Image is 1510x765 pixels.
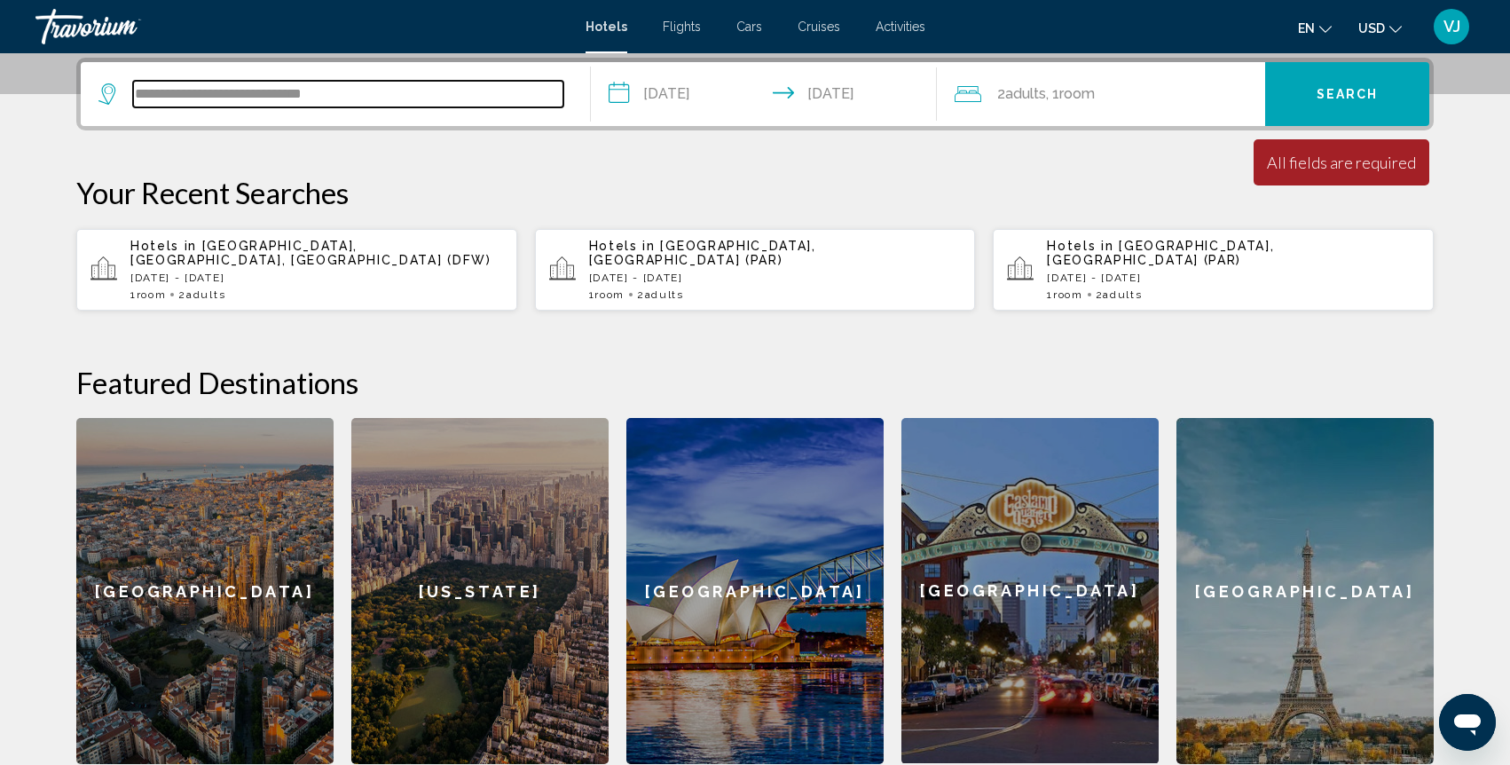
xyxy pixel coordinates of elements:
[645,288,684,301] span: Adults
[1298,15,1332,41] button: Change language
[35,9,568,44] a: Travorium
[798,20,840,34] a: Cruises
[76,365,1434,400] h2: Featured Destinations
[1047,239,1274,267] span: [GEOGRAPHIC_DATA], [GEOGRAPHIC_DATA] (PAR)
[1053,288,1083,301] span: Room
[1267,153,1416,172] div: All fields are required
[81,62,1429,126] div: Search widget
[130,239,492,267] span: [GEOGRAPHIC_DATA], [GEOGRAPHIC_DATA], [GEOGRAPHIC_DATA] (DFW)
[1443,18,1460,35] span: VJ
[594,288,625,301] span: Room
[137,288,167,301] span: Room
[1047,272,1420,284] p: [DATE] - [DATE]
[178,288,225,301] span: 2
[1428,8,1475,45] button: User Menu
[937,62,1265,126] button: Travelers: 2 adults, 0 children
[1005,85,1046,102] span: Adults
[76,418,334,764] a: [GEOGRAPHIC_DATA]
[76,228,517,312] button: Hotels in [GEOGRAPHIC_DATA], [GEOGRAPHIC_DATA], [GEOGRAPHIC_DATA] (DFW)[DATE] - [DATE]1Room2Adults
[589,239,816,267] span: [GEOGRAPHIC_DATA], [GEOGRAPHIC_DATA] (PAR)
[76,175,1434,210] p: Your Recent Searches
[1103,288,1142,301] span: Adults
[1439,694,1496,751] iframe: Button to launch messaging window
[901,418,1159,764] a: [GEOGRAPHIC_DATA]
[591,62,937,126] button: Check-in date: Oct 17, 2025 Check-out date: Oct 20, 2025
[1047,288,1082,301] span: 1
[1096,288,1143,301] span: 2
[1265,62,1429,126] button: Search
[130,239,197,253] span: Hotels in
[589,239,656,253] span: Hotels in
[589,272,962,284] p: [DATE] - [DATE]
[586,20,627,34] a: Hotels
[1046,82,1095,106] span: , 1
[186,288,225,301] span: Adults
[876,20,925,34] a: Activities
[589,288,625,301] span: 1
[1059,85,1095,102] span: Room
[535,228,976,312] button: Hotels in [GEOGRAPHIC_DATA], [GEOGRAPHIC_DATA] (PAR)[DATE] - [DATE]1Room2Adults
[351,418,609,764] a: [US_STATE]
[993,228,1434,312] button: Hotels in [GEOGRAPHIC_DATA], [GEOGRAPHIC_DATA] (PAR)[DATE] - [DATE]1Room2Adults
[130,288,166,301] span: 1
[1317,88,1379,102] span: Search
[637,288,684,301] span: 2
[736,20,762,34] a: Cars
[1358,15,1402,41] button: Change currency
[626,418,884,764] a: [GEOGRAPHIC_DATA]
[1298,21,1315,35] span: en
[663,20,701,34] a: Flights
[130,272,503,284] p: [DATE] - [DATE]
[1047,239,1113,253] span: Hotels in
[997,82,1046,106] span: 2
[901,418,1159,763] div: [GEOGRAPHIC_DATA]
[1358,21,1385,35] span: USD
[1176,418,1434,764] a: [GEOGRAPHIC_DATA]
